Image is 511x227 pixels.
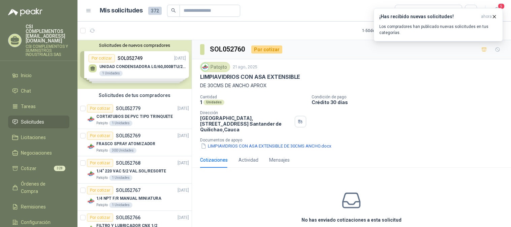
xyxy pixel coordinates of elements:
a: Tareas [8,100,69,113]
img: Company Logo [87,170,95,178]
span: 328 [54,166,65,171]
span: Configuración [21,219,51,226]
div: 1 Unidades [109,202,132,208]
p: CSI COMPLEMENTOS [EMAIL_ADDRESS][DOMAIN_NAME] [26,24,69,43]
span: 5 [498,3,505,9]
div: Solicitudes de nuevos compradoresPor cotizarSOL052749[DATE] UNIDAD CONDENSADORA LG/60,000BTU/220V... [77,40,192,89]
div: Por cotizar [87,104,113,112]
div: Solicitudes de tus compradores [77,89,192,102]
span: Remisiones [21,203,46,210]
p: Los compradores han publicado nuevas solicitudes en tus categorías. [379,24,497,36]
a: Cotizar328 [8,162,69,175]
a: Inicio [8,69,69,82]
div: Unidades [203,100,224,105]
a: Negociaciones [8,147,69,159]
p: [DATE] [178,105,189,112]
p: 1 [200,99,202,105]
h1: Mis solicitudes [100,6,143,15]
p: FRASCO SPRAY ATOMIZADOR [96,141,155,147]
h3: ¡Has recibido nuevas solicitudes! [379,14,478,20]
div: 1 - 50 de 223 [362,25,404,36]
img: Company Logo [87,115,95,123]
p: [DATE] [178,215,189,221]
a: Órdenes de Compra [8,177,69,198]
p: SOL052766 [116,215,140,220]
a: Chat [8,85,69,97]
span: Tareas [21,103,36,110]
div: Por cotizar [251,45,282,54]
span: Negociaciones [21,149,52,157]
button: LIMPIAVIDRIOS CON ASA EXTENSIBLE DE 30CMS ANCHO.docx [200,142,332,150]
button: 5 [491,5,503,17]
img: Logo peakr [8,8,42,16]
div: Mensajes [269,156,290,164]
button: ¡Has recibido nuevas solicitudes!ahora Los compradores han publicado nuevas solicitudes en tus ca... [374,8,503,41]
p: Patojito [96,175,108,181]
p: Crédito 30 días [312,99,508,105]
p: [DATE] [178,187,189,194]
span: Solicitudes [21,118,44,126]
div: Cotizaciones [200,156,228,164]
a: Por cotizarSOL052779[DATE] Company LogoCORTATUBOS DE PVC TIPO TRINQUETEPatojito1 Unidades [77,102,192,129]
p: DE 30CMS DE ANCHO APROX [200,82,503,89]
button: Solicitudes de nuevos compradores [80,43,189,48]
h3: No has enviado cotizaciones a esta solicitud [301,216,402,224]
div: 1 Unidades [109,175,132,181]
p: Condición de pago [312,95,508,99]
span: search [171,8,176,13]
img: Company Logo [87,142,95,151]
p: Patojito [96,202,108,208]
span: Chat [21,87,31,95]
p: Dirección [200,110,292,115]
span: 372 [148,7,162,15]
p: Cantidad [200,95,306,99]
a: Remisiones [8,200,69,213]
p: SOL052779 [116,106,140,111]
p: Patojito [96,148,108,153]
h3: SOL052760 [210,44,246,55]
div: Todas [399,7,413,14]
span: ahora [481,14,492,20]
div: Por cotizar [87,159,113,167]
p: LIMPIAVIDRIOS CON ASA EXTENSIBLE [200,73,300,80]
p: 21 ago, 2025 [233,64,257,70]
p: Patojito [96,121,108,126]
div: Por cotizar [87,186,113,194]
div: Por cotizar [87,214,113,222]
div: Por cotizar [87,132,113,140]
p: CSI COMPLEMENTOS Y SUMINISTROS INDUSTRIALES SAS [26,44,69,57]
a: Por cotizarSOL052769[DATE] Company LogoFRASCO SPRAY ATOMIZADORPatojito300 Unidades [77,129,192,156]
p: 1/4" 220 VAC 5/2 VAL.SOL/RESORTE [96,168,166,174]
span: Inicio [21,72,32,79]
p: Documentos de apoyo [200,138,508,142]
p: [DATE] [178,160,189,166]
span: Cotizar [21,165,36,172]
a: Solicitudes [8,116,69,128]
p: CORTATUBOS DE PVC TIPO TRINQUETE [96,114,173,120]
a: Licitaciones [8,131,69,144]
div: Actividad [238,156,258,164]
p: [DATE] [178,133,189,139]
a: Por cotizarSOL052767[DATE] Company Logo1/4 NPT F/R MANUAL MINIATURAPatojito1 Unidades [77,184,192,211]
div: 1 Unidades [109,121,132,126]
a: Por cotizarSOL052768[DATE] Company Logo1/4" 220 VAC 5/2 VAL.SOL/RESORTEPatojito1 Unidades [77,156,192,184]
div: 300 Unidades [109,148,136,153]
p: 1/4 NPT F/R MANUAL MINIATURA [96,195,161,202]
div: Patojito [200,62,230,72]
p: SOL052768 [116,161,140,165]
img: Company Logo [87,197,95,205]
p: SOL052767 [116,188,140,193]
p: SOL052769 [116,133,140,138]
span: Órdenes de Compra [21,180,63,195]
p: [GEOGRAPHIC_DATA], [STREET_ADDRESS] Santander de Quilichao , Cauca [200,115,292,132]
img: Company Logo [201,63,209,71]
span: Licitaciones [21,134,46,141]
